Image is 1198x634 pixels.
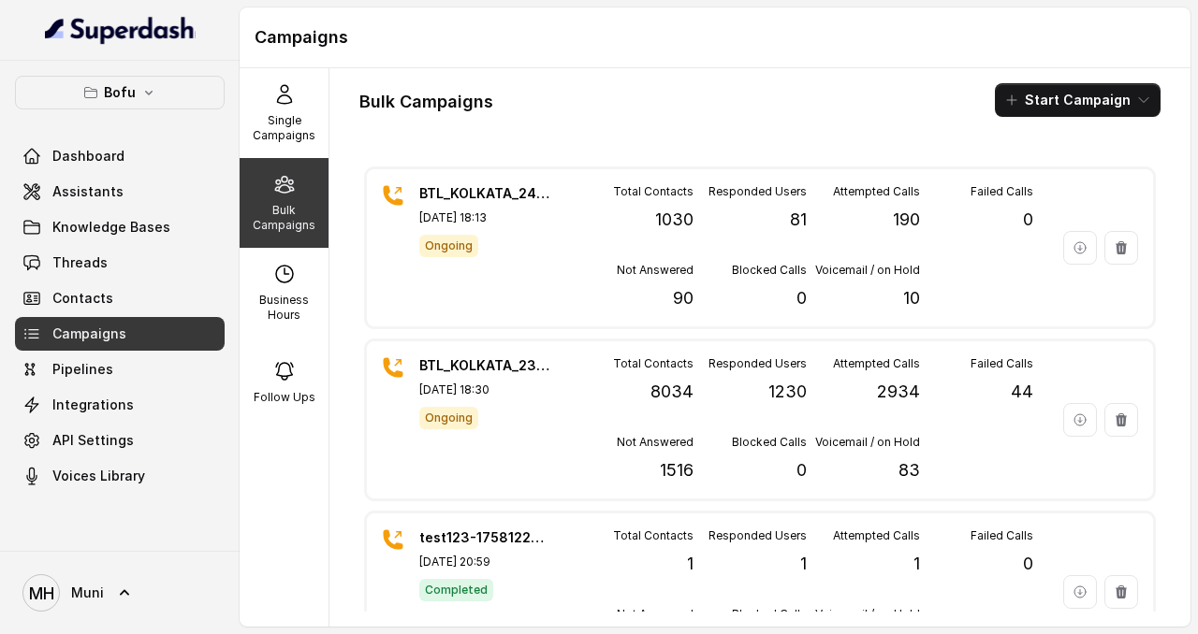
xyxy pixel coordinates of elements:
[971,184,1033,199] p: Failed Calls
[419,555,550,569] p: [DATE] 20:59
[52,147,124,166] span: Dashboard
[15,459,225,493] a: Voices Library
[660,457,694,483] p: 1516
[971,528,1033,543] p: Failed Calls
[247,203,321,233] p: Bulk Campaigns
[29,584,54,603] text: MH
[877,379,920,405] p: 2934
[796,457,807,483] p: 0
[709,356,807,371] p: Responded Users
[613,528,694,543] p: Total Contacts
[15,76,225,109] button: Bofu
[995,83,1161,117] button: Start Campaign
[419,356,550,375] p: BTL_KOLKATA_2309_01
[732,607,807,622] p: Blocked Calls
[15,317,225,351] a: Campaigns
[15,353,225,386] a: Pipelines
[52,253,108,272] span: Threads
[15,424,225,457] a: API Settings
[255,22,1176,52] h1: Campaigns
[709,528,807,543] p: Responded Users
[359,87,493,117] h1: Bulk Campaigns
[15,281,225,315] a: Contacts
[419,407,478,429] span: Ongoing
[617,263,694,278] p: Not Answered
[52,289,113,308] span: Contacts
[833,184,920,199] p: Attempted Calls
[15,567,225,619] a: Muni
[913,551,920,577] p: 1
[893,207,920,233] p: 190
[52,396,134,414] span: Integrations
[687,551,694,577] p: 1
[833,528,920,543] p: Attempted Calls
[45,15,196,45] img: light.svg
[617,435,694,450] p: Not Answered
[655,207,694,233] p: 1030
[15,175,225,209] a: Assistants
[1011,379,1033,405] p: 44
[768,379,807,405] p: 1230
[1023,551,1033,577] p: 0
[617,607,694,622] p: Not Answered
[833,356,920,371] p: Attempted Calls
[419,184,550,203] p: BTL_KOLKATA_2409_01
[247,113,321,143] p: Single Campaigns
[613,184,694,199] p: Total Contacts
[419,528,550,547] p: test123-1758122943390
[15,388,225,422] a: Integrations
[815,435,920,450] p: Voicemail / on Hold
[15,246,225,280] a: Threads
[104,81,136,104] p: Bofu
[613,356,694,371] p: Total Contacts
[709,184,807,199] p: Responded Users
[815,263,920,278] p: Voicemail / on Hold
[71,584,104,602] span: Muni
[419,235,478,257] span: Ongoing
[796,285,807,311] p: 0
[15,139,225,173] a: Dashboard
[52,467,145,485] span: Voices Library
[52,360,113,379] span: Pipelines
[419,210,550,225] p: [DATE] 18:13
[898,457,920,483] p: 83
[732,263,807,278] p: Blocked Calls
[1023,207,1033,233] p: 0
[419,382,550,397] p: [DATE] 18:30
[903,285,920,311] p: 10
[800,551,807,577] p: 1
[673,285,694,311] p: 90
[815,607,920,622] p: Voicemail / on Hold
[52,218,170,237] span: Knowledge Bases
[971,356,1033,371] p: Failed Calls
[732,435,807,450] p: Blocked Calls
[52,431,134,450] span: API Settings
[254,390,315,405] p: Follow Ups
[15,210,225,244] a: Knowledge Bases
[790,207,807,233] p: 81
[247,293,321,323] p: Business Hours
[52,324,126,343] span: Campaigns
[419,579,493,601] span: Completed
[650,379,694,405] p: 8034
[52,182,124,201] span: Assistants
